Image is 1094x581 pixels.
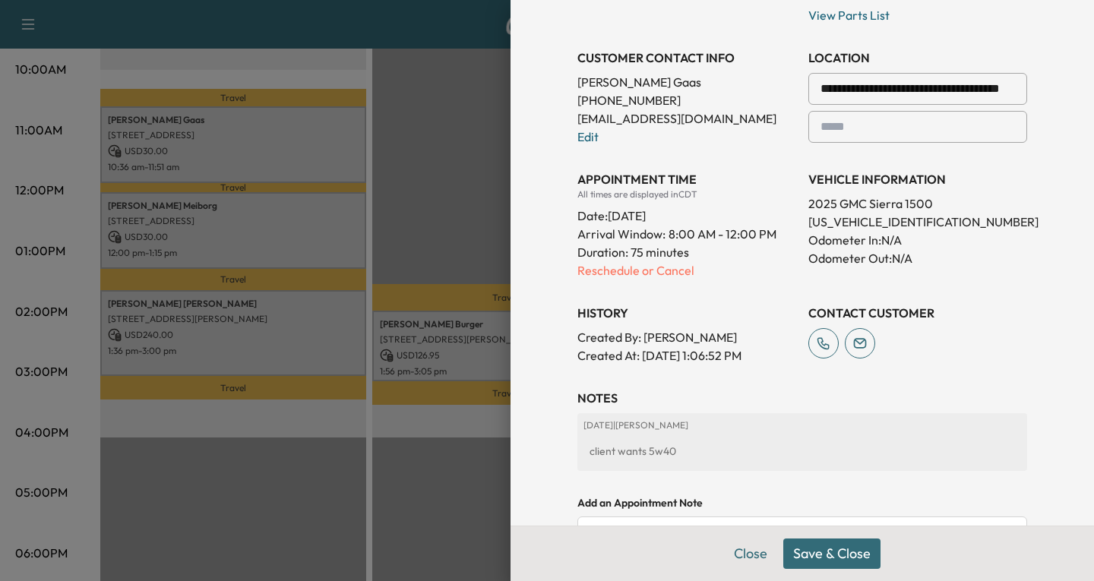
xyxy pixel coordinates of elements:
[583,419,1021,431] p: [DATE] | [PERSON_NAME]
[577,346,796,365] p: Created At : [DATE] 1:06:52 PM
[577,188,796,201] div: All times are displayed in CDT
[808,170,1027,188] h3: VEHICLE INFORMATION
[724,538,777,569] button: Close
[577,225,796,243] p: Arrival Window:
[808,213,1027,231] p: [US_VEHICLE_IDENTIFICATION_NUMBER]
[577,109,796,128] p: [EMAIL_ADDRESS][DOMAIN_NAME]
[577,328,796,346] p: Created By : [PERSON_NAME]
[577,389,1027,407] h3: NOTES
[577,91,796,109] p: [PHONE_NUMBER]
[783,538,881,569] button: Save & Close
[577,129,599,144] a: Edit
[577,261,796,279] p: Reschedule or Cancel
[577,170,796,188] h3: APPOINTMENT TIME
[808,249,1027,267] p: Odometer Out: N/A
[808,304,1027,322] h3: CONTACT CUSTOMER
[577,201,796,225] div: Date: [DATE]
[808,194,1027,213] p: 2025 GMC Sierra 1500
[808,231,1027,249] p: Odometer In: N/A
[577,304,796,322] h3: History
[669,225,776,243] span: 8:00 AM - 12:00 PM
[577,495,1027,510] h4: Add an Appointment Note
[577,73,796,91] p: [PERSON_NAME] Gaas
[808,49,1027,67] h3: LOCATION
[583,437,1021,465] div: client wants 5w40
[577,243,796,261] p: Duration: 75 minutes
[577,49,796,67] h3: CUSTOMER CONTACT INFO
